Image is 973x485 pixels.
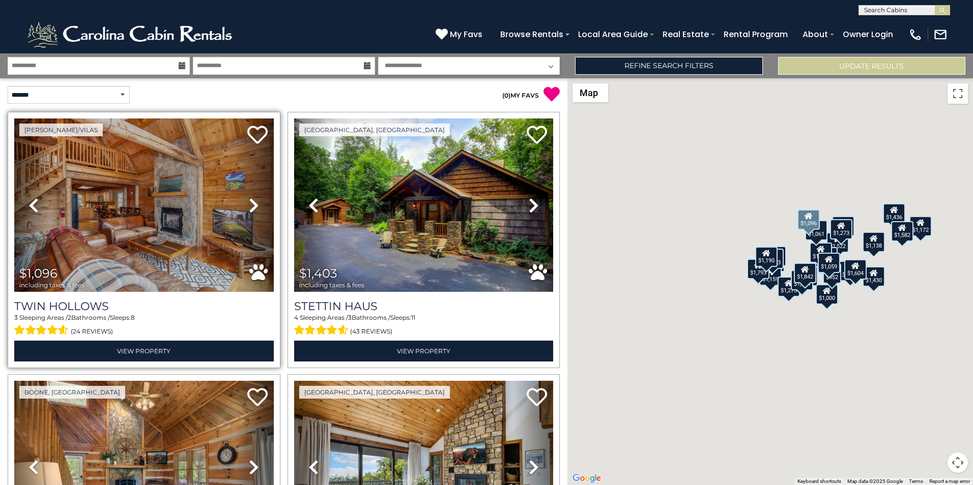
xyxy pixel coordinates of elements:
div: $1,280 [810,243,832,263]
div: $1,199 [763,246,786,266]
a: Local Area Guide [573,25,653,43]
button: Toggle fullscreen view [948,83,968,104]
a: About [797,25,833,43]
a: Open this area in Google Maps (opens a new window) [570,472,604,485]
span: ( ) [502,92,510,99]
a: Add to favorites [247,387,268,409]
div: $1,458 [832,216,854,236]
span: (43 reviews) [350,325,392,338]
div: $1,172 [909,216,931,236]
div: $1,430 [863,266,885,287]
span: 8 [131,314,135,321]
span: 3 [14,314,18,321]
span: 4 [294,314,298,321]
div: $1,403 [761,249,784,269]
button: Change map style [573,83,608,102]
div: $1,604 [844,259,867,280]
span: including taxes & fees [299,282,364,288]
a: My Favs [436,28,485,41]
div: $1,273 [830,219,852,239]
a: Stettin Haus [294,299,554,313]
span: 11 [411,314,415,321]
div: Sleeping Areas / Bathrooms / Sleeps: [14,313,274,338]
button: Keyboard shortcuts [797,478,841,485]
img: Google [570,472,604,485]
div: $1,275 [778,277,800,297]
img: White-1-2.png [25,19,237,50]
a: Rental Program [719,25,793,43]
a: Terms [909,478,923,484]
img: thumbnail_163263081.jpeg [294,118,554,292]
span: $1,096 [19,266,58,281]
div: Sleeping Areas / Bathrooms / Sleeps: [294,313,554,338]
span: Map data ©2025 Google [847,478,903,484]
a: Twin Hollows [14,299,274,313]
a: View Property [14,341,274,361]
div: $1,159 [759,265,781,286]
div: $1,436 [882,203,905,224]
span: Map [580,87,598,98]
a: Add to favorites [527,387,547,409]
span: $1,403 [299,266,337,281]
div: $1,641 [795,266,817,286]
div: $1,842 [794,263,816,283]
a: Browse Rentals [495,25,568,43]
img: phone-regular-white.png [908,27,923,42]
div: $1,522 [826,232,848,253]
a: View Property [294,341,554,361]
img: thumbnail_163265940.jpeg [14,118,274,292]
span: (24 reviews) [71,325,113,338]
div: $1,190 [755,247,777,267]
button: Update Results [778,57,965,75]
div: $1,059 [818,253,840,273]
a: Add to favorites [247,125,268,146]
a: (0)MY FAVS [502,92,539,99]
span: 2 [68,314,71,321]
span: 3 [348,314,352,321]
a: [GEOGRAPHIC_DATA], [GEOGRAPHIC_DATA] [299,124,450,136]
span: including taxes & fees [19,282,84,288]
div: $1,582 [891,221,913,241]
div: $1,793 [747,259,769,279]
span: 0 [504,92,508,99]
img: mail-regular-white.png [933,27,948,42]
div: $952 [823,263,841,284]
div: $1,061 [805,220,827,240]
div: $1,394 [790,270,813,290]
div: $1,000 [815,284,838,305]
a: Boone, [GEOGRAPHIC_DATA] [19,386,125,399]
div: $1,096 [797,209,820,230]
span: My Favs [450,28,482,41]
a: Report a map error [929,478,970,484]
a: [GEOGRAPHIC_DATA], [GEOGRAPHIC_DATA] [299,386,450,399]
a: Add to favorites [527,125,547,146]
button: Map camera controls [948,452,968,473]
a: Refine Search Filters [575,57,762,75]
a: Real Estate [657,25,714,43]
div: $1,138 [863,232,885,252]
a: Owner Login [838,25,898,43]
a: [PERSON_NAME]/Vilas [19,124,103,136]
